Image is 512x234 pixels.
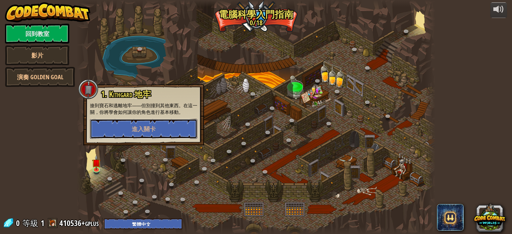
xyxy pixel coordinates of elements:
[5,2,90,22] img: CodeCombat - Learn how to code by playing a game
[101,89,151,100] span: 1. Kithgard 地牢
[5,24,69,44] a: 回到教室
[132,125,156,133] span: 進入關卡
[490,2,507,18] button: 調整音量
[90,119,197,139] button: 進入關卡
[90,102,197,116] p: 搶到寶石和逃離地牢——但別撞到其他東西。在這一關，你將學會如何讓你的角色進行基本移動。
[59,218,101,228] a: 410536+gplus
[41,218,44,228] span: 1
[5,67,75,87] a: 演奏 Golden Goal
[92,155,101,170] img: level-banner-unstarted.png
[5,45,69,65] a: 影片
[22,218,38,229] span: 等級
[16,218,22,228] span: 0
